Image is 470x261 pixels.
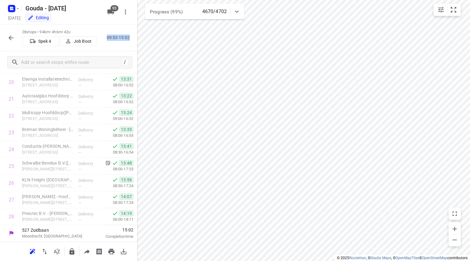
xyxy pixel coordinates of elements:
button: Map settings [435,4,447,16]
p: 06:00-18:11 [103,216,133,223]
span: 13:22 [119,93,133,99]
p: [STREET_ADDRESS] [22,82,73,88]
button: Job Boot [60,36,97,46]
a: OpenStreetMap [422,256,447,260]
span: — [78,100,81,104]
input: Add or search stops within route [21,58,121,67]
p: Delivery [78,127,101,133]
p: Moordrecht, [GEOGRAPHIC_DATA] [22,233,86,239]
p: 4670/4702 [202,8,227,15]
div: 23 [9,130,14,136]
span: — [78,201,81,205]
div: 20 [9,79,14,85]
p: Dirk Storklaan 25, Hoofddorp [22,166,73,172]
p: Diamantlaan 73, Hoofddorp [22,132,73,139]
div: You are currently in edit mode. [28,15,49,21]
p: Multicopy Hoofddorp(Daniëlle Brinkhuis-Wijnands) [22,110,73,116]
span: — [78,83,81,88]
h5: Rename [23,3,102,13]
p: 28 stops • 94km • 4h6m • 42u [22,29,97,35]
span: 13:31 [119,76,133,82]
li: © 2025 , © , © © contributors [337,256,468,260]
p: Completion time [93,234,133,240]
p: 08:00-16:52 [103,82,133,88]
div: Progress (99%)4670/4702 [145,4,244,20]
p: KLN Freight (Netherlands) B.V. - Hoofddorp(Angela Hogerdijk) [22,177,73,183]
span: Reoptimize route [26,248,39,254]
p: Delivery [78,93,101,100]
a: OpenMapTiles [396,256,419,260]
span: 13:41 [119,143,133,149]
div: 25 [9,163,14,169]
p: Delivery [78,211,101,217]
svg: Done [112,126,118,132]
p: Elsenga Installatietechniek BV(Astrid Blom) [22,76,73,82]
div: / [121,59,128,66]
p: Diamantlaan 87, Hoofddorp [22,149,73,155]
span: 13:56 [119,177,133,183]
button: Spek 4 [22,36,59,46]
p: Conductix-Wampfler(Peter Soonius) [22,143,73,149]
span: — [78,217,81,222]
span: 13:35 [119,126,133,132]
div: 26 [9,180,14,186]
div: 28 [9,214,14,219]
span: Sort by time window [51,248,63,254]
p: 08:30-16:54 [103,149,133,155]
p: Job Boot [74,39,91,44]
span: Download route [117,248,130,254]
p: Schwalbe Benelux B.V.([PERSON_NAME]) [22,160,73,166]
p: Delivery [78,177,101,183]
p: [STREET_ADDRESS] [22,116,73,122]
button: Fit zoom [447,4,460,16]
a: Routetitan [349,256,366,260]
button: Lock route [66,245,78,258]
a: Stadia Maps [371,256,391,260]
button: More [119,6,132,18]
p: Delivery [78,161,101,167]
p: 08:00-16:52 [103,99,133,105]
p: Nelson Schoenen - Hoofddorp(Mariska Koenes of Mirella Spierings) [22,194,73,200]
svg: Done [112,194,118,200]
p: Willem Brocadesdreef 10, Hoofddorp [22,183,73,189]
span: 13:48 [119,160,133,166]
span: Progress (99%) [150,9,183,15]
p: Pneutec B.V. - Dirk Storklaan(Nicky Ouweneel) [22,210,73,216]
svg: Done [112,93,118,99]
svg: Done [112,210,118,216]
div: 24 [9,147,14,152]
p: Breman Woningbeheer - Hoofddorp(Kendra den Broeder) [22,126,73,132]
p: Delivery [78,110,101,116]
span: 14:19 [119,210,133,216]
p: Delivery [78,77,101,83]
span: 95 [110,5,118,11]
span: — [78,117,81,121]
div: 21 [9,96,14,102]
p: Willem Brocadesdreef 1, Hoofddorp [22,200,73,206]
p: 08:30-17:24 [103,183,133,189]
div: 22 [9,113,14,119]
span: 13:24 [119,110,133,116]
span: — [78,150,81,155]
div: small contained button group [434,4,461,16]
p: 08:30-17:24 [103,200,133,206]
svg: Done [112,76,118,82]
span: — [78,167,81,172]
p: 08:00-16:53 [103,132,133,139]
p: 527 Zuidbaan [22,227,86,233]
span: Print shipping labels [93,248,105,254]
p: 08:00-17:23 [103,166,133,172]
p: Delivery [78,144,101,150]
span: Share route [81,248,93,254]
button: 95 [105,6,117,18]
p: Delivery [78,194,101,200]
p: [STREET_ADDRESS] [22,99,73,105]
svg: Done [112,160,118,166]
p: 09:00-16:52 [103,116,133,122]
span: — [78,133,81,138]
p: Dirk Storklaan 75, Hoofddorp [22,216,73,223]
div: 27 [9,197,14,203]
h5: Project date [6,14,23,21]
svg: Done [112,177,118,183]
span: 14:07 [119,194,133,200]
